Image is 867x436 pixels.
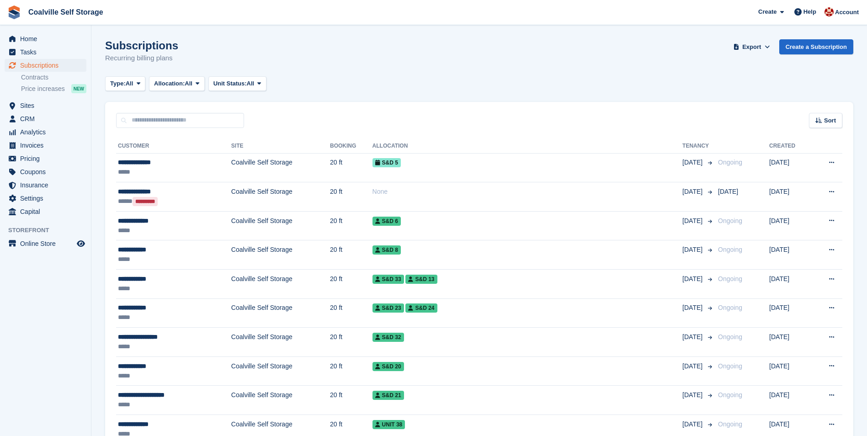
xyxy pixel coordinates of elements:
[372,362,404,371] span: S&D 20
[231,153,330,182] td: Coalville Self Storage
[682,420,704,429] span: [DATE]
[769,386,811,415] td: [DATE]
[8,226,91,235] span: Storefront
[20,59,75,72] span: Subscriptions
[75,238,86,249] a: Preview store
[718,304,742,311] span: Ongoing
[758,7,777,16] span: Create
[742,43,761,52] span: Export
[718,420,742,428] span: Ongoing
[5,139,86,152] a: menu
[682,158,704,167] span: [DATE]
[732,39,772,54] button: Export
[330,386,372,415] td: 20 ft
[718,391,742,399] span: Ongoing
[21,84,86,94] a: Price increases NEW
[718,188,738,195] span: [DATE]
[769,139,811,154] th: Created
[682,274,704,284] span: [DATE]
[330,298,372,328] td: 20 ft
[247,79,255,88] span: All
[5,99,86,112] a: menu
[5,237,86,250] a: menu
[372,139,683,154] th: Allocation
[5,46,86,58] a: menu
[824,116,836,125] span: Sort
[835,8,859,17] span: Account
[7,5,21,19] img: stora-icon-8386f47178a22dfd0bd8f6a31ec36ba5ce8667c1dd55bd0f319d3a0aa187defe.svg
[682,390,704,400] span: [DATE]
[769,240,811,270] td: [DATE]
[682,216,704,226] span: [DATE]
[330,139,372,154] th: Booking
[116,139,231,154] th: Customer
[718,159,742,166] span: Ongoing
[5,179,86,191] a: menu
[682,187,704,197] span: [DATE]
[330,328,372,357] td: 20 ft
[5,126,86,138] a: menu
[372,420,405,429] span: Unit 38
[231,182,330,212] td: Coalville Self Storage
[126,79,133,88] span: All
[5,192,86,205] a: menu
[718,333,742,340] span: Ongoing
[110,79,126,88] span: Type:
[231,240,330,270] td: Coalville Self Storage
[231,270,330,299] td: Coalville Self Storage
[330,240,372,270] td: 20 ft
[25,5,107,20] a: Coalville Self Storage
[372,187,683,197] div: None
[682,139,714,154] th: Tenancy
[372,303,404,313] span: S&D 23
[20,99,75,112] span: Sites
[682,303,704,313] span: [DATE]
[105,76,145,91] button: Type: All
[5,59,86,72] a: menu
[231,211,330,240] td: Coalville Self Storage
[718,362,742,370] span: Ongoing
[5,112,86,125] a: menu
[372,275,404,284] span: S&D 33
[231,139,330,154] th: Site
[185,79,192,88] span: All
[231,386,330,415] td: Coalville Self Storage
[372,391,404,400] span: S&D 21
[20,179,75,191] span: Insurance
[718,246,742,253] span: Ongoing
[682,362,704,371] span: [DATE]
[149,76,205,91] button: Allocation: All
[330,211,372,240] td: 20 ft
[682,332,704,342] span: [DATE]
[372,333,404,342] span: S&D 32
[5,152,86,165] a: menu
[21,73,86,82] a: Contracts
[20,112,75,125] span: CRM
[769,270,811,299] td: [DATE]
[231,298,330,328] td: Coalville Self Storage
[769,328,811,357] td: [DATE]
[405,275,437,284] span: S&D 13
[20,152,75,165] span: Pricing
[231,328,330,357] td: Coalville Self Storage
[71,84,86,93] div: NEW
[208,76,266,91] button: Unit Status: All
[105,53,178,64] p: Recurring billing plans
[779,39,853,54] a: Create a Subscription
[20,32,75,45] span: Home
[405,303,437,313] span: S&D 24
[213,79,247,88] span: Unit Status:
[20,126,75,138] span: Analytics
[21,85,65,93] span: Price increases
[769,182,811,212] td: [DATE]
[824,7,834,16] img: Hannah Milner
[372,158,401,167] span: S&D 5
[769,298,811,328] td: [DATE]
[769,211,811,240] td: [DATE]
[20,205,75,218] span: Capital
[769,153,811,182] td: [DATE]
[769,356,811,386] td: [DATE]
[718,275,742,282] span: Ongoing
[20,139,75,152] span: Invoices
[5,165,86,178] a: menu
